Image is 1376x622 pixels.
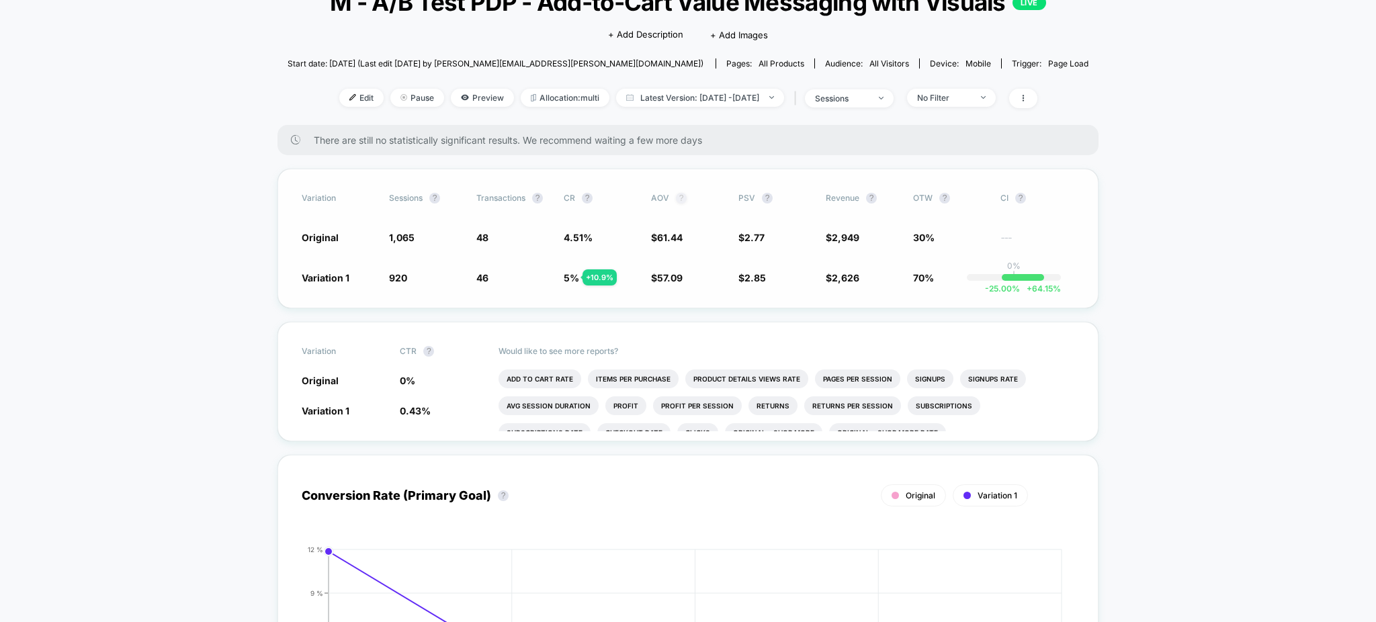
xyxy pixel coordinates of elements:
span: 48 [476,232,488,243]
div: Audience: [825,58,909,69]
span: 70% [913,272,934,283]
span: 2,626 [832,272,859,283]
button: ? [1015,193,1026,204]
span: Variation 1 [302,405,349,416]
tspan: 9 % [310,588,322,596]
img: rebalance [531,94,536,101]
span: AOV [651,193,669,203]
img: end [879,97,884,99]
div: Pages: [726,58,804,69]
div: sessions [815,93,869,103]
span: 57.09 [657,272,683,283]
button: ? [762,193,773,204]
span: There are still no statistically significant results. We recommend waiting a few more days [314,134,1072,146]
span: Edit [339,89,384,107]
span: 0 % [400,375,415,386]
img: end [769,96,774,99]
span: Preview [451,89,514,107]
div: No Filter [917,93,971,103]
span: Variation [302,346,376,357]
span: $ [651,272,683,283]
span: $ [651,232,683,243]
span: CR [564,193,575,203]
button: ? [866,193,877,204]
li: Returns Per Session [804,396,901,415]
span: Device: [919,58,1001,69]
span: Variation 1 [978,490,1017,500]
span: Transactions [476,193,525,203]
li: Items Per Purchase [588,369,679,388]
img: calendar [626,94,634,101]
span: Variation [302,193,376,204]
span: All Visitors [869,58,909,69]
span: Sessions [389,193,423,203]
li: Subscriptions Rate [499,423,591,442]
span: 920 [389,272,407,283]
img: end [400,94,407,101]
li: Original - Shop More [725,423,822,442]
span: -25.00 % [985,283,1020,294]
tspan: 12 % [307,545,322,553]
span: Original [302,375,339,386]
span: + Add Description [608,28,683,42]
li: Pages Per Session [815,369,900,388]
span: Variation 1 [302,272,349,283]
span: Page Load [1048,58,1088,69]
button: ? [676,193,687,204]
li: Clicks [677,423,718,442]
span: 0.43 % [400,405,431,416]
span: 4.51 % [564,232,593,243]
span: Start date: [DATE] (Last edit [DATE] by [PERSON_NAME][EMAIL_ADDRESS][PERSON_NAME][DOMAIN_NAME]) [288,58,703,69]
button: ? [498,490,509,501]
span: 46 [476,272,488,283]
div: Trigger: [1012,58,1088,69]
li: Original - Shop More rate [829,423,946,442]
span: $ [738,272,766,283]
button: ? [582,193,593,204]
span: + Add Images [710,30,768,40]
p: | [1013,271,1015,281]
li: Profit [605,396,646,415]
button: ? [939,193,950,204]
span: Pause [390,89,444,107]
button: ? [423,346,434,357]
span: CI [1000,193,1074,204]
span: 2.77 [744,232,765,243]
img: end [981,96,986,99]
span: all products [759,58,804,69]
button: ? [532,193,543,204]
span: + [1027,283,1032,294]
div: + 10.9 % [583,269,617,285]
span: 2,949 [832,232,859,243]
span: 64.15 % [1020,283,1061,294]
span: 5 % [564,272,579,283]
li: Checkout Rate [597,423,671,442]
span: 2.85 [744,272,766,283]
span: Latest Version: [DATE] - [DATE] [616,89,784,107]
span: $ [738,232,765,243]
li: Product Details Views Rate [685,369,808,388]
li: Signups [907,369,953,388]
span: PSV [738,193,755,203]
span: Original [302,232,339,243]
button: ? [429,193,440,204]
span: OTW [913,193,987,204]
p: Would like to see more reports? [499,346,1075,356]
span: $ [826,272,859,283]
span: 30% [913,232,935,243]
li: Avg Session Duration [499,396,599,415]
li: Returns [748,396,798,415]
span: CTR [400,346,417,356]
p: 0% [1007,261,1021,271]
span: Revenue [826,193,859,203]
span: Allocation: multi [521,89,609,107]
img: edit [349,94,356,101]
span: Original [906,490,935,500]
span: 1,065 [389,232,415,243]
span: $ [826,232,859,243]
span: --- [1000,234,1074,244]
span: 61.44 [657,232,683,243]
span: mobile [965,58,991,69]
span: | [791,89,805,108]
li: Add To Cart Rate [499,369,581,388]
